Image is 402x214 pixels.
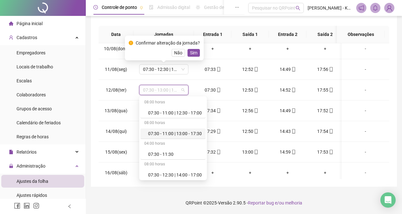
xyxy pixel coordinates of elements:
div: 04:00 horas [140,139,206,149]
div: 07:30 - 11:00 | 13:00 - 17:30 [148,130,202,137]
span: mobile [291,108,296,113]
span: file [9,150,13,154]
th: Saída 2 [306,26,344,43]
div: 14:59 [274,148,301,155]
div: 07:30 - 11:00 | 13:00 - 17:30 [140,128,206,139]
div: 07:30 - 12:30 | 14:00 - 17:00 [148,171,202,178]
div: 07:30 [199,86,226,93]
div: 17:54 [311,128,339,135]
span: mobile [253,150,258,154]
span: sun [196,5,200,10]
span: Observações [342,31,379,38]
span: 10/08(dom) [104,46,128,51]
span: mobile [216,67,221,72]
div: 07:34 [199,107,226,114]
span: Reportar bug e/ou melhoria [248,200,302,205]
div: + [274,45,301,52]
div: + [199,169,226,176]
span: mobile [253,88,258,92]
span: Ajustes rápidos [17,193,47,198]
div: 07:30 - 11:30 [148,151,202,158]
div: 07:29 [199,128,226,135]
div: 07:30 - 11:30 [140,149,206,160]
th: Jornadas [133,26,194,43]
div: - [347,107,384,114]
div: + [236,169,264,176]
span: notification [358,5,364,11]
span: mobile [216,108,221,113]
span: mobile [216,88,221,92]
span: 07:30 - 13:00 | 15:00 - 17:30 [143,85,185,95]
div: Confirmar alteração da jornada? [136,39,200,46]
span: 07:30 - 12:30 | 14:00 - 17:00 [143,65,185,74]
th: Saída 1 [231,26,269,43]
span: [PERSON_NAME] - KENNEDY SERVIÇOS LTDA [308,4,352,11]
div: 07:30 - 11:00 | 12:30 - 17:00 [148,109,202,116]
div: 17:53 [311,148,339,155]
span: bell [372,5,378,11]
span: home [9,21,13,26]
span: mobile [216,150,221,154]
div: 17:52 [311,107,339,114]
span: mobile [291,88,296,92]
div: - [347,86,384,93]
span: Grupos de acesso [17,106,52,111]
div: Open Intercom Messenger [380,192,396,208]
span: Versão [218,200,232,205]
span: search [296,6,300,10]
div: + [199,45,226,52]
span: Empregadores [17,50,45,55]
div: 14:52 [274,86,301,93]
span: mobile [253,108,258,113]
span: mobile [291,129,296,134]
span: Ajustes da folha [17,179,48,184]
div: 08:00 horas [140,118,206,128]
span: 16/08(sáb) [105,170,127,175]
div: 17:55 [311,86,339,93]
span: Gestão de férias [204,5,236,10]
th: Entrada 1 [194,26,231,43]
div: 17:56 [311,66,339,73]
div: 12:52 [236,66,264,73]
th: Data [99,26,133,43]
th: Observações [337,26,385,43]
span: clock-circle [93,5,98,10]
span: Sim [190,49,197,56]
img: 93646 [385,3,394,13]
div: 14:49 [274,107,301,114]
span: 12/08(ter) [106,87,126,93]
span: Calendário de feriados [17,120,61,125]
span: lock [9,164,13,168]
span: mobile [328,67,333,72]
span: mobile [253,129,258,134]
div: - [347,66,384,73]
span: mobile [328,88,333,92]
span: left [67,204,72,209]
div: 07:30 - 11:00 | 12:30 - 17:00 [140,108,206,118]
div: + [274,169,301,176]
span: linkedin [24,203,30,209]
span: mobile [291,67,296,72]
div: + [311,169,339,176]
span: exclamation-circle [129,41,133,45]
div: 12:56 [236,107,264,114]
div: 14:49 [274,66,301,73]
span: user-add [9,35,13,40]
span: pushpin [140,6,143,10]
span: Locais de trabalho [17,64,53,69]
div: + [311,45,339,52]
span: 14/08(qui) [106,129,127,134]
span: Regras de horas [17,134,49,139]
span: Colaboradores [17,92,46,97]
div: - [347,148,384,155]
span: Admissão digital [157,5,190,10]
div: - [347,128,384,135]
div: 07:30 - 12:30 | 14:00 - 17:00 [140,170,206,180]
button: Sim [187,49,200,57]
div: 12:50 [236,128,264,135]
div: 08:00 horas [140,160,206,170]
button: Não [172,49,185,57]
div: 08:00 horas [140,98,206,108]
span: 15/08(sex) [105,149,127,155]
span: file-done [149,5,153,10]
